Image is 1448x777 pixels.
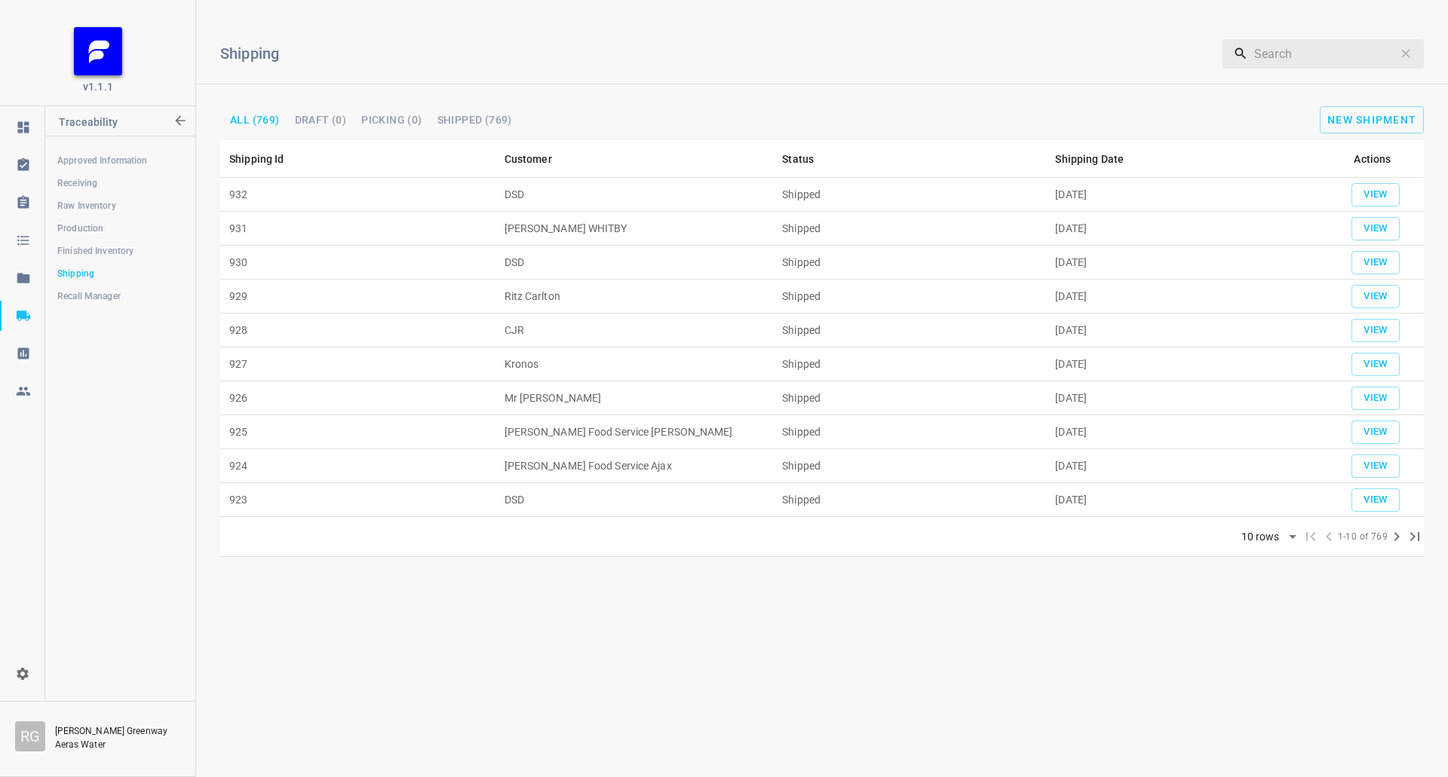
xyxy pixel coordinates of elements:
[1351,353,1400,376] button: add
[1046,381,1321,415] td: [DATE]
[355,110,428,130] button: Picking (0)
[1351,319,1400,342] button: add
[220,449,495,483] td: 924
[1046,314,1321,347] td: [DATE]
[57,266,183,281] span: Shipping
[1359,322,1392,339] span: View
[1351,183,1400,206] button: add
[295,115,347,125] span: Draft (0)
[1055,150,1124,168] div: Shipping Date
[1351,421,1400,444] button: add
[229,150,304,168] span: Shipping Id
[773,415,1046,449] td: Shipped
[773,314,1046,347] td: Shipped
[1055,150,1143,168] span: Shipping Date
[1359,186,1392,203] span: View
[1351,454,1400,478] button: add
[495,381,774,415] td: Mr [PERSON_NAME]
[229,150,284,168] div: Shipping Id
[361,115,422,125] span: Picking (0)
[1359,491,1392,509] span: View
[773,347,1046,381] td: Shipped
[495,212,774,246] td: [PERSON_NAME] WHITBY
[220,483,495,517] td: 923
[1320,106,1424,133] button: add
[224,110,286,130] button: All (769)
[220,381,495,415] td: 926
[57,153,183,168] span: Approved Information
[220,415,495,449] td: 925
[45,213,195,243] a: Production
[45,168,195,198] a: Receiving
[1046,449,1321,483] td: [DATE]
[1302,528,1320,546] span: First Page
[431,110,518,130] button: Shipped (769)
[773,178,1046,212] td: Shipped
[45,191,195,221] a: Raw Inventory
[1046,347,1321,381] td: [DATE]
[45,236,195,266] a: Finished Inventory
[773,449,1046,483] td: Shipped
[1359,390,1392,407] span: View
[1359,424,1392,441] span: View
[220,347,495,381] td: 927
[1046,246,1321,280] td: [DATE]
[1406,528,1424,546] span: Last Page
[1359,457,1392,475] span: View
[1359,254,1392,271] span: View
[773,483,1046,517] td: Shipped
[495,246,774,280] td: DSD
[1351,387,1400,410] button: add
[1359,220,1392,237] span: View
[220,212,495,246] td: 931
[1351,488,1400,512] button: add
[1232,526,1302,549] div: 10 rows
[495,415,774,449] td: [PERSON_NAME] Food Service [PERSON_NAME]
[1351,285,1400,308] button: add
[220,178,495,212] td: 932
[495,347,774,381] td: Kronos
[45,281,195,311] a: Recall Manager
[495,178,774,212] td: DSD
[437,115,512,125] span: Shipped (769)
[1238,531,1284,543] div: 10 rows
[1359,356,1392,373] span: View
[57,198,183,213] span: Raw Inventory
[1327,114,1416,126] span: New Shipment
[1351,217,1400,240] button: add
[782,150,814,168] div: Status
[55,738,176,751] p: Aeras Water
[220,41,1007,66] h6: Shipping
[1359,288,1392,305] span: View
[220,280,495,314] td: 929
[773,280,1046,314] td: Shipped
[773,381,1046,415] td: Shipped
[57,221,183,236] span: Production
[773,212,1046,246] td: Shipped
[45,145,195,176] a: Approved Information
[1351,251,1400,274] button: add
[495,449,774,483] td: [PERSON_NAME] Food Service Ajax
[1338,530,1388,545] span: 1-10 of 769
[505,150,552,168] div: Customer
[495,280,774,314] td: Ritz Carlton
[57,243,183,258] span: Finished Inventory
[1233,46,1248,61] svg: Search
[83,79,113,94] span: v1.1.1
[74,27,122,75] img: FB_Logo_Reversed_RGB_Icon.895fbf61.png
[1046,280,1321,314] td: [DATE]
[15,721,45,751] div: R G
[57,289,183,304] span: Recall Manager
[45,258,195,289] a: Shipping
[230,115,280,125] span: All (769)
[220,246,495,280] td: 930
[1046,178,1321,212] td: [DATE]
